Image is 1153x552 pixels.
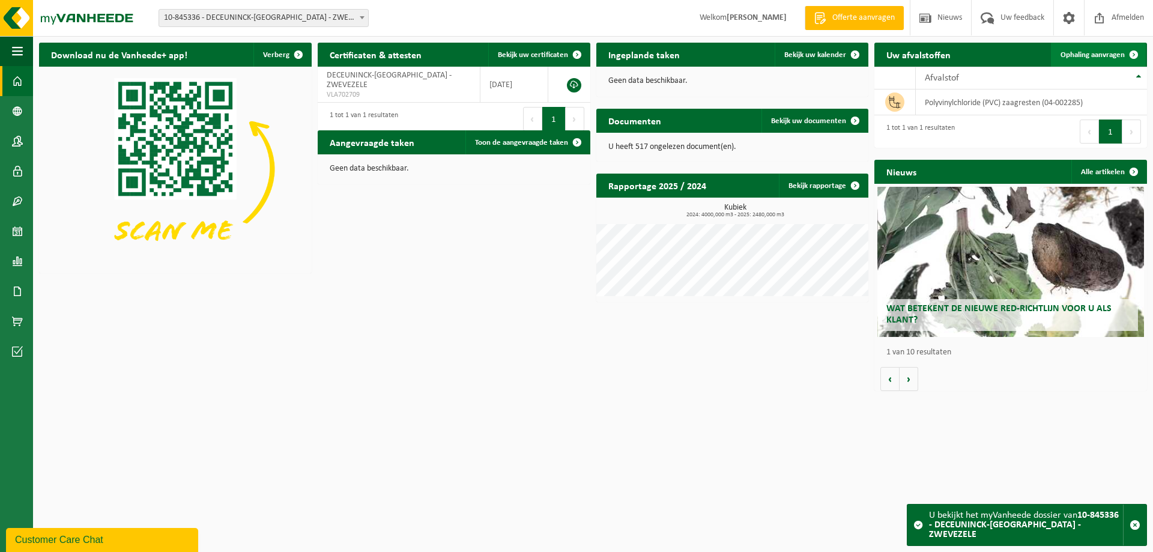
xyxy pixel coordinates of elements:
a: Alle artikelen [1071,160,1146,184]
button: Previous [523,107,542,131]
td: [DATE] [480,67,548,103]
p: Geen data beschikbaar. [330,165,578,173]
span: Afvalstof [925,73,959,83]
span: VLA702709 [327,90,471,100]
h2: Uw afvalstoffen [874,43,963,66]
span: Ophaling aanvragen [1061,51,1125,59]
span: 10-845336 - DECEUNINCK-VIENNE - ZWEVEZELE [159,9,369,27]
span: Bekijk uw certificaten [498,51,568,59]
div: 1 tot 1 van 1 resultaten [324,106,398,132]
span: Bekijk uw documenten [771,117,846,125]
div: 1 tot 1 van 1 resultaten [880,118,955,145]
span: 10-845336 - DECEUNINCK-VIENNE - ZWEVEZELE [159,10,368,26]
button: 1 [1099,120,1122,144]
h2: Ingeplande taken [596,43,692,66]
button: Next [566,107,584,131]
iframe: chat widget [6,526,201,552]
span: 2024: 4000,000 m3 - 2025: 2480,000 m3 [602,212,869,218]
button: Vorige [880,367,900,391]
p: 1 van 10 resultaten [886,348,1141,357]
a: Bekijk uw certificaten [488,43,589,67]
span: DECEUNINCK-[GEOGRAPHIC_DATA] - ZWEVEZELE [327,71,452,89]
h3: Kubiek [602,204,869,218]
a: Ophaling aanvragen [1051,43,1146,67]
button: Volgende [900,367,918,391]
p: Geen data beschikbaar. [608,77,857,85]
a: Offerte aanvragen [805,6,904,30]
strong: 10-845336 - DECEUNINCK-[GEOGRAPHIC_DATA] - ZWEVEZELE [929,511,1119,539]
a: Wat betekent de nieuwe RED-richtlijn voor u als klant? [877,187,1145,337]
span: Offerte aanvragen [829,12,898,24]
div: U bekijkt het myVanheede dossier van [929,505,1123,545]
a: Bekijk uw kalender [775,43,867,67]
span: Bekijk uw kalender [784,51,846,59]
h2: Documenten [596,109,673,132]
img: Download de VHEPlus App [39,67,312,271]
h2: Rapportage 2025 / 2024 [596,174,718,197]
span: Verberg [263,51,289,59]
button: Previous [1080,120,1099,144]
h2: Download nu de Vanheede+ app! [39,43,199,66]
h2: Certificaten & attesten [318,43,434,66]
strong: [PERSON_NAME] [727,13,787,22]
a: Toon de aangevraagde taken [465,130,589,154]
p: U heeft 517 ongelezen document(en). [608,143,857,151]
button: 1 [542,107,566,131]
span: Toon de aangevraagde taken [475,139,568,147]
h2: Nieuws [874,160,928,183]
button: Next [1122,120,1141,144]
a: Bekijk rapportage [779,174,867,198]
a: Bekijk uw documenten [761,109,867,133]
td: polyvinylchloride (PVC) zaagresten (04-002285) [916,89,1147,115]
span: Wat betekent de nieuwe RED-richtlijn voor u als klant? [886,304,1112,325]
h2: Aangevraagde taken [318,130,426,154]
button: Verberg [253,43,310,67]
